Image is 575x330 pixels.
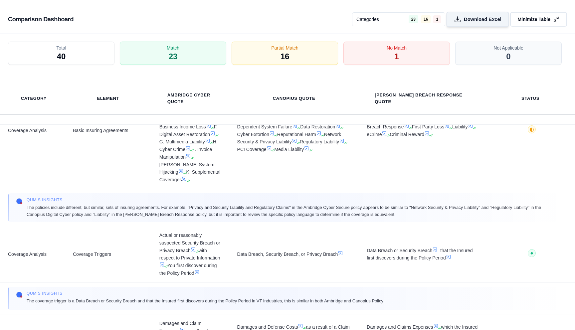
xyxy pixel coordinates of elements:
[529,127,534,132] span: ◐
[159,78,221,184] span: A. Privacy and Security Liability and Regulatory Claims B. Breach Response Services C. PCI DSS As...
[73,250,143,258] span: Coverage Triggers
[271,45,298,51] span: Partial Match
[159,88,221,109] th: Ambridge Cyber Quote
[89,91,127,106] th: Element
[367,88,480,109] th: [PERSON_NAME] Breach Response Quote
[265,91,323,106] th: Canopius Quote
[493,45,523,51] span: Not Applicable
[506,51,510,62] span: 0
[27,291,383,296] span: Qumis INSIGHTS
[237,250,351,258] span: Data Breach, Security Breach, or Privacy Breach
[528,249,536,259] button: ●
[27,204,559,218] span: The policies include different, but similar, sets of insuring agreements. For example, "Privacy a...
[530,250,533,256] span: ●
[528,125,536,136] button: ◐
[73,127,143,134] span: Basic Insuring Agreements
[281,51,289,62] span: 16
[367,247,480,262] span: Data Breach or Security Breach that the Insured first discovers during the Policy Period
[167,45,179,51] span: Match
[237,108,351,153] span: Breach Costs Business Interruption and System Failure Dependent Business Interruption Dependent S...
[513,91,547,106] th: Status
[387,45,407,51] span: No Match
[394,51,399,62] span: 1
[169,51,178,62] span: 23
[159,232,221,277] span: Actual or reasonably suspected Security Breach or Privacy Breach with respect to Private Informat...
[27,297,383,304] span: The coverage trigger is a Data Breach or Security Breach and that the Insured first discovers dur...
[27,197,559,203] span: Qumis INSIGHTS
[367,123,480,138] span: Breach Response First Party Loss Liability eCrime Criminal Reward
